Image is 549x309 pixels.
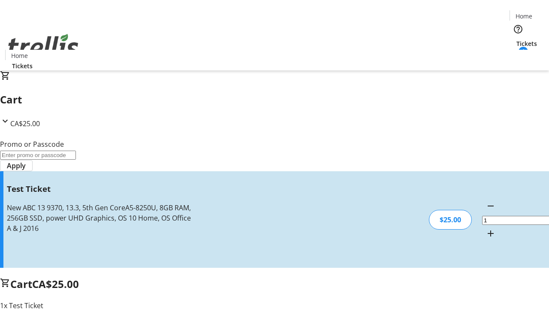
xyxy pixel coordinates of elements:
[516,39,537,48] span: Tickets
[7,183,194,195] h3: Test Ticket
[11,51,28,60] span: Home
[510,21,527,38] button: Help
[5,61,39,70] a: Tickets
[510,39,544,48] a: Tickets
[482,225,499,242] button: Increment by one
[6,51,33,60] a: Home
[516,12,532,21] span: Home
[510,48,527,65] button: Cart
[7,203,194,233] div: New ABC 13 9370, 13.3, 5th Gen CoreA5-8250U, 8GB RAM, 256GB SSD, power UHD Graphics, OS 10 Home, ...
[482,197,499,215] button: Decrement by one
[10,119,40,128] span: CA$25.00
[32,277,79,291] span: CA$25.00
[429,210,472,230] div: $25.00
[7,161,26,171] span: Apply
[12,61,33,70] span: Tickets
[5,24,81,67] img: Orient E2E Organization jilktz4xHa's Logo
[510,12,537,21] a: Home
